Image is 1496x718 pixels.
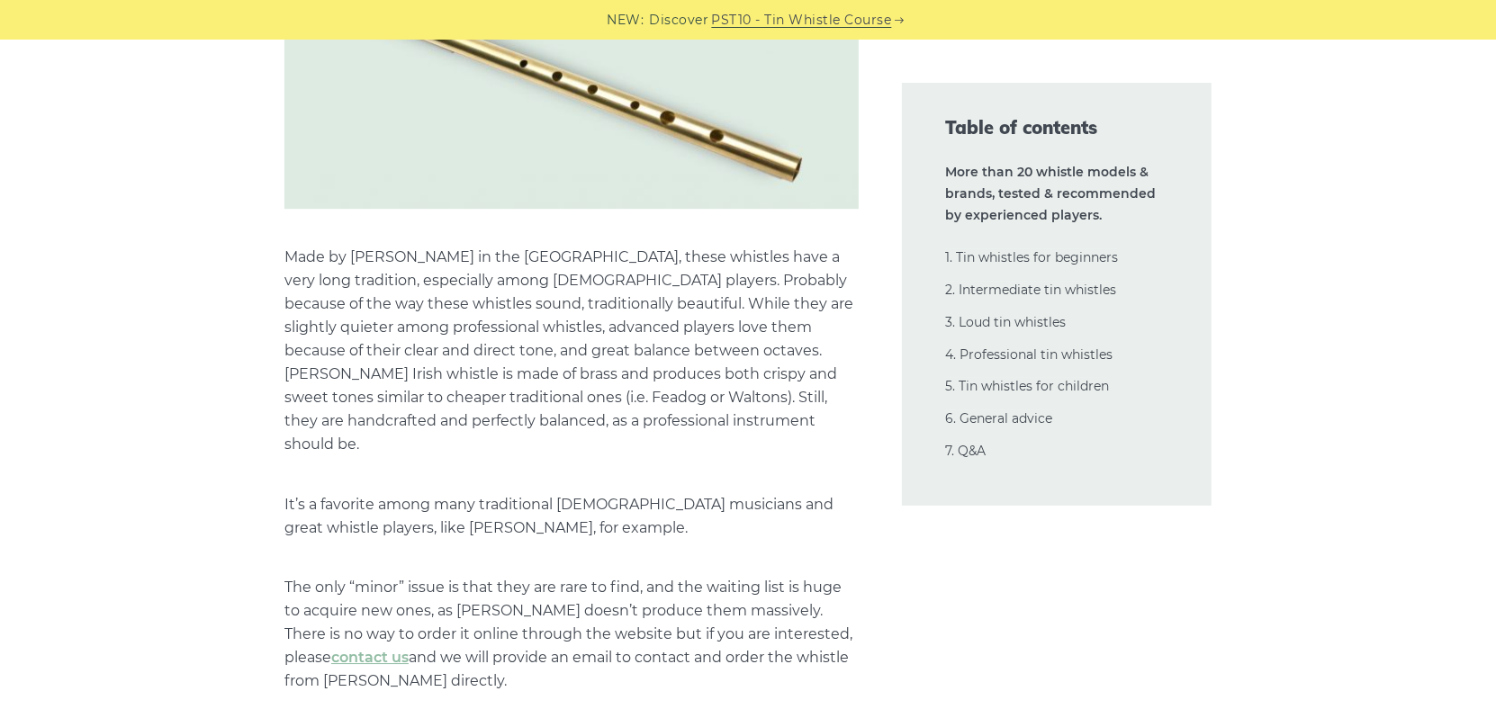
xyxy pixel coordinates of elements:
[284,576,859,693] p: The only “minor” issue is that they are rare to find, and the waiting list is huge to acquire new...
[712,10,892,31] a: PST10 - Tin Whistle Course
[608,10,644,31] span: NEW:
[945,249,1118,265] a: 1. Tin whistles for beginners
[945,410,1052,426] a: 6. General advice
[945,443,986,459] a: 7. Q&A
[945,282,1116,298] a: 2. Intermediate tin whistles
[945,346,1113,363] a: 4. Professional tin whistles
[284,493,859,540] p: It’s a favorite among many traditional [DEMOGRAPHIC_DATA] musicians and great whistle players, li...
[945,314,1066,330] a: 3. Loud tin whistles
[945,115,1168,140] span: Table of contents
[331,649,409,666] a: contact us
[650,10,709,31] span: Discover
[945,164,1156,223] strong: More than 20 whistle models & brands, tested & recommended by experienced players.
[284,246,859,456] p: Made by [PERSON_NAME] in the [GEOGRAPHIC_DATA], these whistles have a very long tradition, especi...
[945,378,1109,394] a: 5. Tin whistles for children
